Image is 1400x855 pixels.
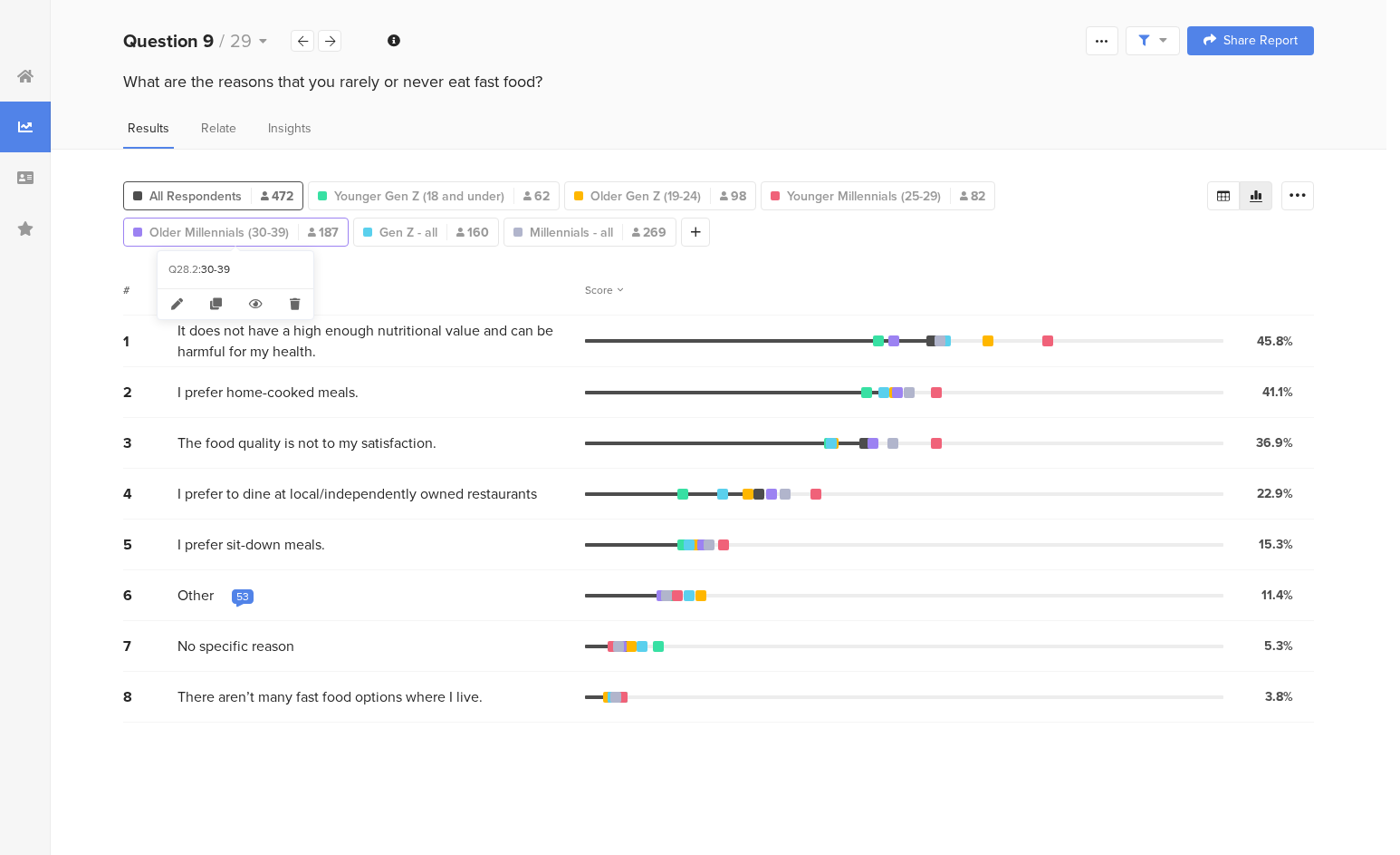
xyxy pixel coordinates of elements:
div: 22.9% [1257,484,1293,503]
span: Insights [268,119,312,138]
div: 36.9% [1256,433,1293,452]
span: 62 [523,187,550,206]
div: : [198,262,201,277]
div: 5.3% [1264,636,1293,656]
span: 98 [720,187,746,206]
span: Share Report [1223,34,1298,47]
span: Younger Gen Z (18 and under) [334,187,504,206]
span: 269 [632,223,666,242]
span: There aren’t many fast food options where I live. [177,686,483,707]
span: I prefer home-cooked meals. [177,382,359,403]
span: Younger Millennials (25-29) [787,187,941,206]
span: All Respondents [149,187,242,206]
div: 30-39 [201,262,302,277]
div: 45.8% [1257,332,1293,351]
div: 15.3% [1259,535,1293,554]
span: 82 [960,187,985,206]
div: 41.1% [1262,383,1293,402]
div: 11.4% [1261,586,1293,605]
b: Question 9 [123,27,214,54]
div: # [123,282,177,298]
div: Score [585,282,623,298]
span: No specific reason [177,636,294,656]
span: 29 [230,27,252,54]
div: 4 [123,483,177,504]
span: 160 [456,223,489,242]
span: 187 [308,223,339,242]
div: 5 [123,534,177,555]
div: 3.8% [1265,687,1293,706]
span: It does not have a high enough nutritional value and can be harmful for my health. [177,320,576,362]
span: / [219,27,225,54]
div: 8 [123,686,177,707]
span: Other [177,585,214,606]
span: I prefer to dine at local/independently owned restaurants [177,483,537,504]
div: 6 [123,585,177,606]
span: Gen Z - all [379,223,437,242]
span: The food quality is not to my satisfaction. [177,432,436,453]
div: 3 [123,432,177,453]
div: 53 [236,589,249,604]
span: Relate [201,119,236,138]
div: What are the reasons that you rarely or never eat fast food? [123,70,1314,93]
span: Results [128,119,169,138]
div: 7 [123,636,177,656]
div: 1 [123,331,177,352]
div: Q28.2 [168,262,198,277]
span: Millennials - all [530,223,613,242]
span: Older Millennials (30-39) [149,223,289,242]
div: 2 [123,382,177,403]
span: Older Gen Z (19-24) [590,187,701,206]
span: I prefer sit-down meals. [177,534,325,555]
span: 472 [261,187,293,206]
